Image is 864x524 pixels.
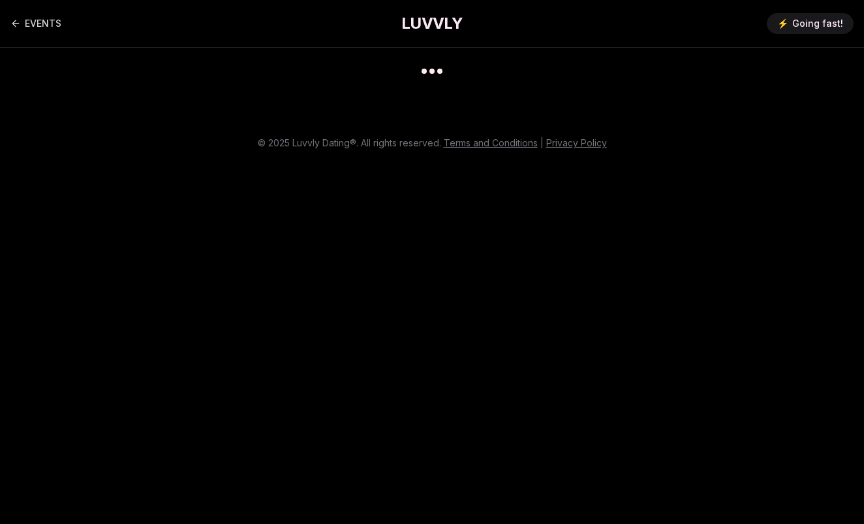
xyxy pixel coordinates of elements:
a: Privacy Policy [546,137,607,148]
a: LUVVLY [401,13,463,34]
span: ⚡️ [777,17,788,30]
a: Back to events [10,10,61,37]
span: Going fast! [792,17,843,30]
span: | [540,137,544,148]
a: Terms and Conditions [444,137,538,148]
